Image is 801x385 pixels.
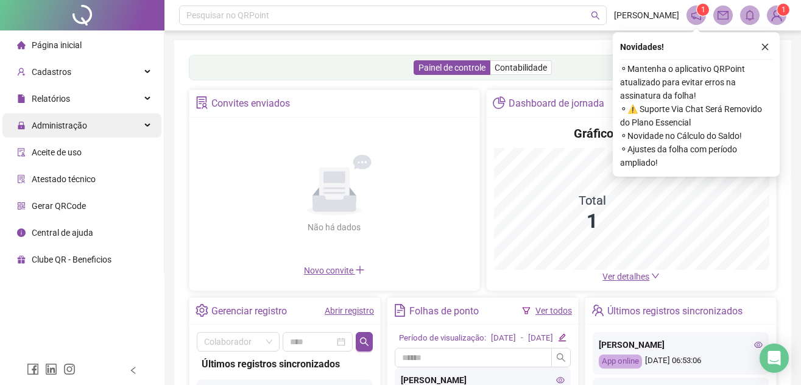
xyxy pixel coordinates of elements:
[32,67,71,77] span: Cadastros
[211,301,287,322] div: Gerenciar registro
[32,228,93,238] span: Central de ajuda
[495,63,547,72] span: Contabilidade
[409,301,479,322] div: Folhas de ponto
[718,10,729,21] span: mail
[782,5,786,14] span: 1
[620,40,664,54] span: Novidades !
[17,175,26,183] span: solution
[620,62,772,102] span: ⚬ Mantenha o aplicativo QRPoint atualizado para evitar erros na assinatura da folha!
[591,11,600,20] span: search
[32,255,111,264] span: Clube QR - Beneficios
[202,356,368,372] div: Últimos registros sincronizados
[620,102,772,129] span: ⚬ ⚠️ Suporte Via Chat Será Removido do Plano Essencial
[32,121,87,130] span: Administração
[17,94,26,103] span: file
[32,147,82,157] span: Aceite de uso
[32,201,86,211] span: Gerar QRCode
[17,255,26,264] span: gift
[32,174,96,184] span: Atestado técnico
[574,125,613,142] h4: Gráfico
[355,265,365,275] span: plus
[325,306,374,316] a: Abrir registro
[491,332,516,345] div: [DATE]
[767,6,786,24] img: 85632
[27,363,39,375] span: facebook
[17,68,26,76] span: user-add
[591,304,604,317] span: team
[528,332,553,345] div: [DATE]
[556,353,566,362] span: search
[760,344,789,373] div: Open Intercom Messenger
[418,63,485,72] span: Painel de controle
[701,5,705,14] span: 1
[304,266,365,275] span: Novo convite
[399,332,486,345] div: Período de visualização:
[599,355,642,369] div: App online
[17,148,26,157] span: audit
[17,41,26,49] span: home
[493,96,506,109] span: pie-chart
[63,363,76,375] span: instagram
[691,10,702,21] span: notification
[32,94,70,104] span: Relatórios
[535,306,572,316] a: Ver todos
[602,272,649,281] span: Ver detalhes
[129,366,138,375] span: left
[522,306,531,315] span: filter
[620,129,772,143] span: ⚬ Novidade no Cálculo do Saldo!
[278,221,390,234] div: Não há dados
[509,93,604,114] div: Dashboard de jornada
[697,4,709,16] sup: 1
[607,301,743,322] div: Últimos registros sincronizados
[32,40,82,50] span: Página inicial
[17,228,26,237] span: info-circle
[620,143,772,169] span: ⚬ Ajustes da folha com período ampliado!
[777,4,789,16] sup: Atualize o seu contato no menu Meus Dados
[651,272,660,280] span: down
[556,376,565,384] span: eye
[359,337,369,347] span: search
[17,202,26,210] span: qrcode
[599,338,763,351] div: [PERSON_NAME]
[744,10,755,21] span: bell
[393,304,406,317] span: file-text
[17,121,26,130] span: lock
[558,333,566,341] span: edit
[211,93,290,114] div: Convites enviados
[45,363,57,375] span: linkedin
[602,272,660,281] a: Ver detalhes down
[761,43,769,51] span: close
[521,332,523,345] div: -
[599,355,763,369] div: [DATE] 06:53:06
[754,341,763,349] span: eye
[614,9,679,22] span: [PERSON_NAME]
[196,304,208,317] span: setting
[196,96,208,109] span: solution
